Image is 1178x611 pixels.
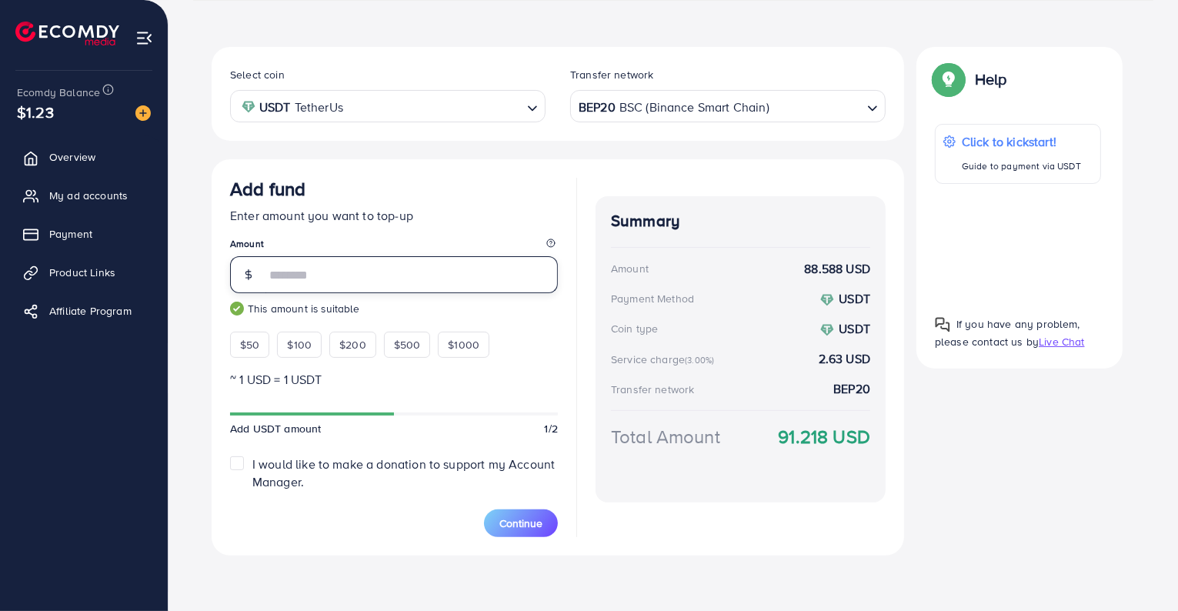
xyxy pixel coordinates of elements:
[778,423,870,450] strong: 91.218 USD
[230,237,558,256] legend: Amount
[135,29,153,47] img: menu
[242,100,255,114] img: coin
[252,456,555,490] span: I would like to make a donation to support my Account Manager.
[230,421,321,436] span: Add USDT amount
[394,337,421,352] span: $500
[240,337,259,352] span: $50
[839,290,870,307] strong: USDT
[15,22,119,45] img: logo
[611,291,694,306] div: Payment Method
[820,293,834,307] img: coin
[611,261,649,276] div: Amount
[975,70,1007,88] p: Help
[962,157,1081,175] p: Guide to payment via USDT
[579,96,616,119] strong: BEP20
[49,303,132,319] span: Affiliate Program
[685,354,714,366] small: (3.00%)
[499,516,542,531] span: Continue
[545,421,558,436] span: 1/2
[1113,542,1166,599] iframe: Chat
[49,149,95,165] span: Overview
[230,206,558,225] p: Enter amount you want to top-up
[12,180,156,211] a: My ad accounts
[49,226,92,242] span: Payment
[570,90,886,122] div: Search for option
[12,142,156,172] a: Overview
[611,212,870,231] h4: Summary
[570,67,654,82] label: Transfer network
[230,67,285,82] label: Select coin
[935,316,1080,349] span: If you have any problem, please contact us by
[230,370,558,389] p: ~ 1 USD = 1 USDT
[833,380,870,398] strong: BEP20
[611,321,658,336] div: Coin type
[962,132,1081,151] p: Click to kickstart!
[12,295,156,326] a: Affiliate Program
[12,219,156,249] a: Payment
[230,302,244,316] img: guide
[771,95,861,119] input: Search for option
[230,90,546,122] div: Search for option
[935,317,950,332] img: Popup guide
[1039,334,1084,349] span: Live Chat
[295,96,343,119] span: TetherUs
[804,260,870,278] strong: 88.588 USD
[230,178,305,200] h3: Add fund
[135,105,151,121] img: image
[448,337,479,352] span: $1000
[49,188,128,203] span: My ad accounts
[287,337,312,352] span: $100
[611,352,719,367] div: Service charge
[839,320,870,337] strong: USDT
[259,96,291,119] strong: USDT
[339,337,366,352] span: $200
[611,423,720,450] div: Total Amount
[619,96,769,119] span: BSC (Binance Smart Chain)
[820,323,834,337] img: coin
[12,257,156,288] a: Product Links
[484,509,558,537] button: Continue
[935,65,963,93] img: Popup guide
[348,95,521,119] input: Search for option
[17,85,100,100] span: Ecomdy Balance
[230,301,558,316] small: This amount is suitable
[611,382,695,397] div: Transfer network
[17,101,54,123] span: $1.23
[49,265,115,280] span: Product Links
[819,350,870,368] strong: 2.63 USD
